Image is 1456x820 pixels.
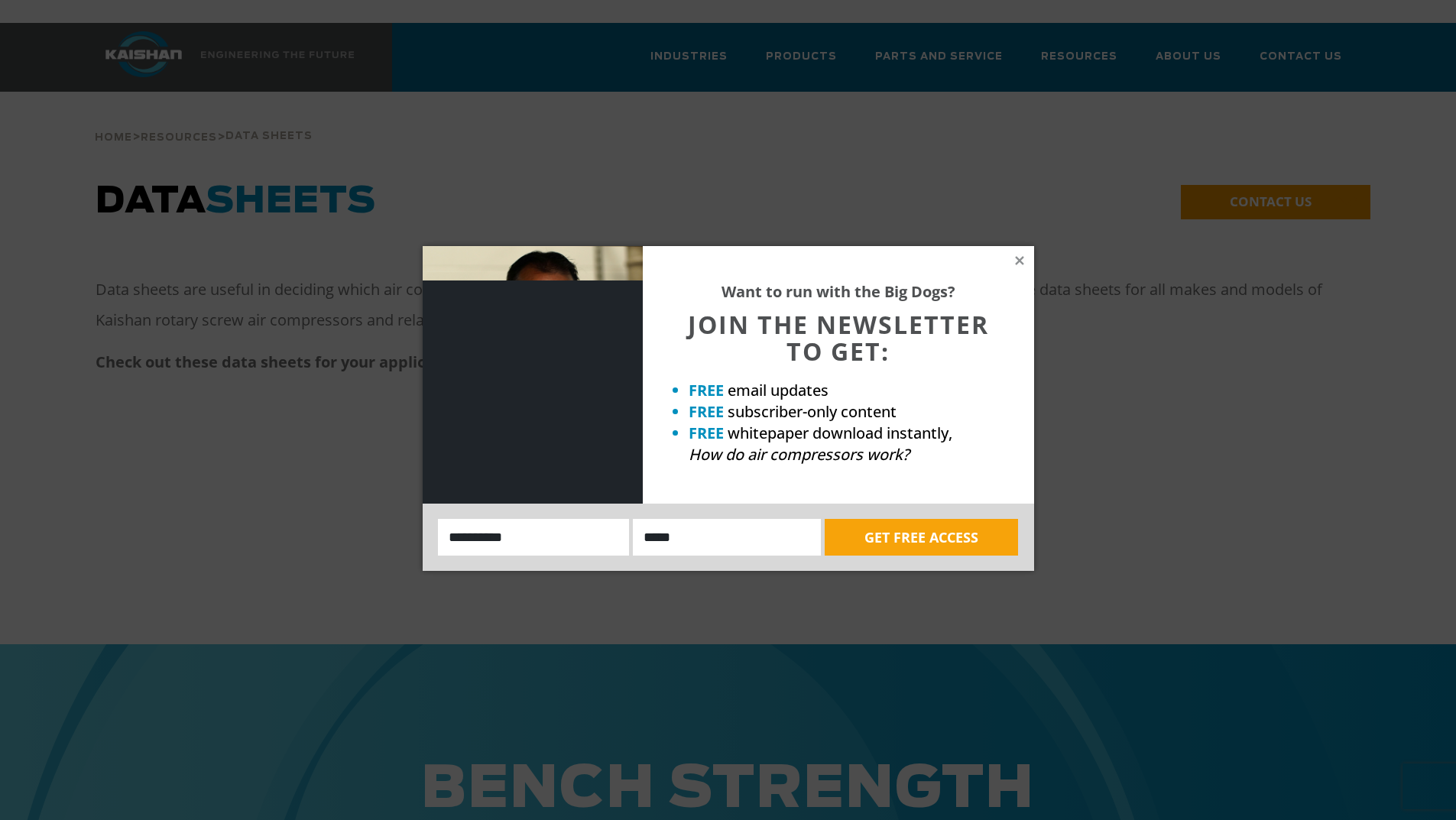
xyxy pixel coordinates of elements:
[728,423,952,443] span: whitepaper download instantly,
[689,380,724,400] strong: FREE
[689,401,724,422] strong: FREE
[1013,254,1026,267] button: Close
[728,401,897,422] span: subscriber-only content
[689,444,910,465] em: How do air compressors work?
[728,380,829,400] span: email updates
[689,423,724,443] strong: FREE
[825,519,1018,556] button: GET FREE ACCESS
[722,281,955,302] strong: Want to run with the Big Dogs?
[633,519,821,556] input: Email
[438,519,630,556] input: Name:
[688,308,989,368] span: JOIN THE NEWSLETTER TO GET:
